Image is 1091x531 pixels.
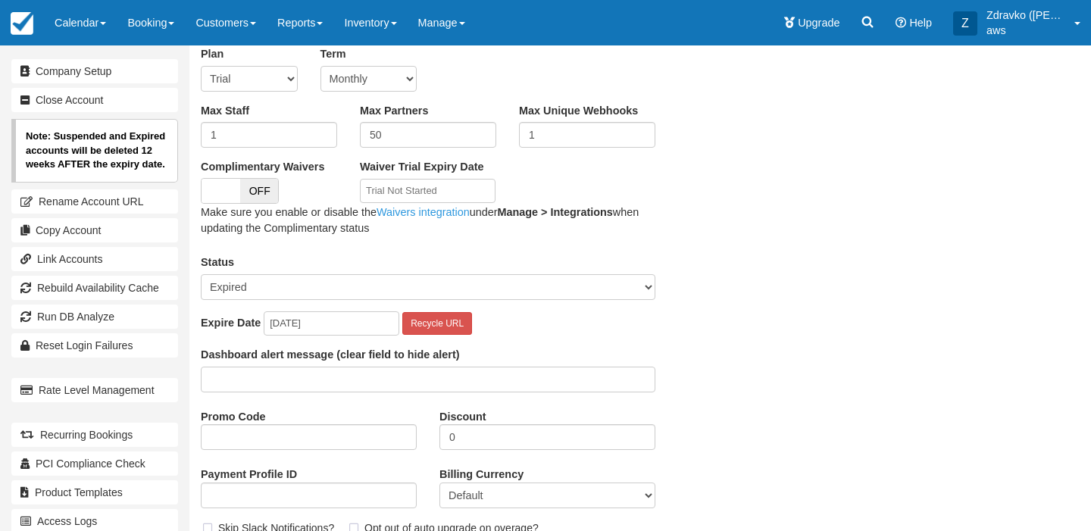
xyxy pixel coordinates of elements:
input: Trial Not Started [360,179,495,204]
label: Discount [439,404,486,425]
b: Manage > Integrations [497,206,612,218]
img: checkfront-main-nav-mini-logo.png [11,12,33,35]
label: Billing Currency [439,461,524,483]
input: YYYY-MM-DD [264,311,399,336]
span: Upgrade [798,17,839,29]
label: Promo Code [201,404,266,425]
span: OFF [240,179,279,203]
select: Only affects new subscriptions made through /subscribe [439,483,655,508]
label: Waiver Trial Expiry Date [360,159,483,175]
a: Run DB Analyze [11,305,178,329]
a: Copy Account [11,218,178,242]
a: Reset Login Failures [11,333,178,358]
div: Z [953,11,977,36]
i: Help [896,17,906,28]
span: Help [909,17,932,29]
p: Note: Suspended and Expired accounts will be deleted 12 weeks AFTER the expiry date. [11,119,178,182]
span: Complimentary Waivers [201,159,337,196]
button: Recycle URL [402,312,472,335]
a: Rebuild Availability Cache [11,276,178,300]
label: Payment Profile ID [201,461,297,483]
label: Max Staff [201,103,249,119]
a: Waivers integration [377,206,470,218]
label: Complimentary Waivers [201,159,337,175]
label: Max Unique Webhooks [519,103,638,119]
label: Max Partners [360,103,428,119]
a: Rate Level Management [11,378,178,402]
label: Expire Date [201,315,261,331]
label: Status [201,255,234,270]
label: Term [320,46,346,62]
label: Plan [201,46,224,62]
a: Link Accounts [11,247,178,271]
a: Recurring Bookings [11,423,178,447]
p: Make sure you enable or disable the under when updating the Complimentary status [201,205,655,236]
a: Product Templates [11,480,178,504]
a: PCI Compliance Check [11,451,178,476]
a: Close Account [11,88,178,112]
a: Rename Account URL [11,189,178,214]
p: Zdravko ([PERSON_NAME].[PERSON_NAME]) [986,8,1065,23]
p: aws [986,23,1065,38]
label: Dashboard alert message (clear field to hide alert) [201,347,460,363]
a: Company Setup [11,59,178,83]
